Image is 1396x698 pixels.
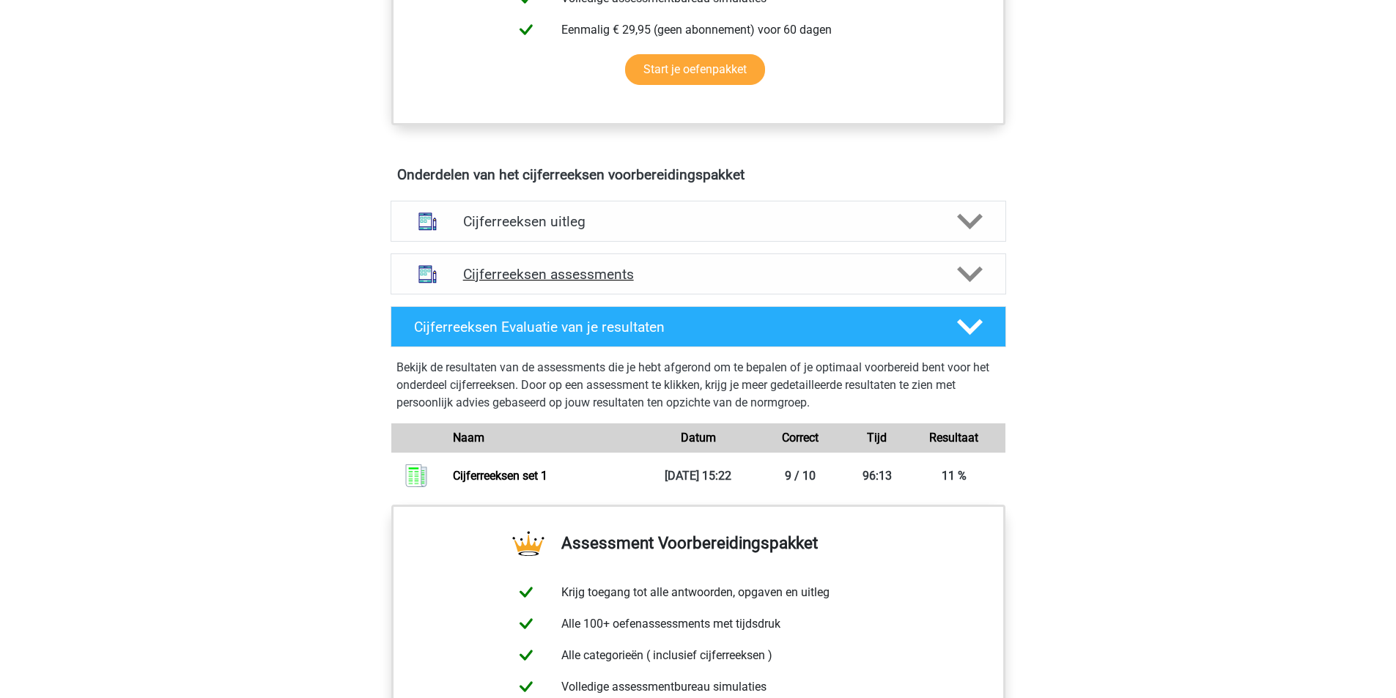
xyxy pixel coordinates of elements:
h4: Cijferreeksen assessments [463,266,934,283]
div: Resultaat [903,429,1005,447]
div: Naam [442,429,646,447]
a: Cijferreeksen set 1 [453,469,547,483]
a: uitleg Cijferreeksen uitleg [385,201,1012,242]
a: Start je oefenpakket [625,54,765,85]
a: Cijferreeksen Evaluatie van je resultaten [385,306,1012,347]
img: cijferreeksen uitleg [409,203,446,240]
div: Correct [749,429,852,447]
h4: Cijferreeksen uitleg [463,213,934,230]
div: Datum [647,429,750,447]
h4: Cijferreeksen Evaluatie van je resultaten [414,319,934,335]
h4: Onderdelen van het cijferreeksen voorbereidingspakket [397,166,1000,183]
p: Bekijk de resultaten van de assessments die je hebt afgerond om te bepalen of je optimaal voorber... [396,359,1000,412]
div: Tijd [852,429,903,447]
img: cijferreeksen assessments [409,256,446,293]
a: assessments Cijferreeksen assessments [385,253,1012,294]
